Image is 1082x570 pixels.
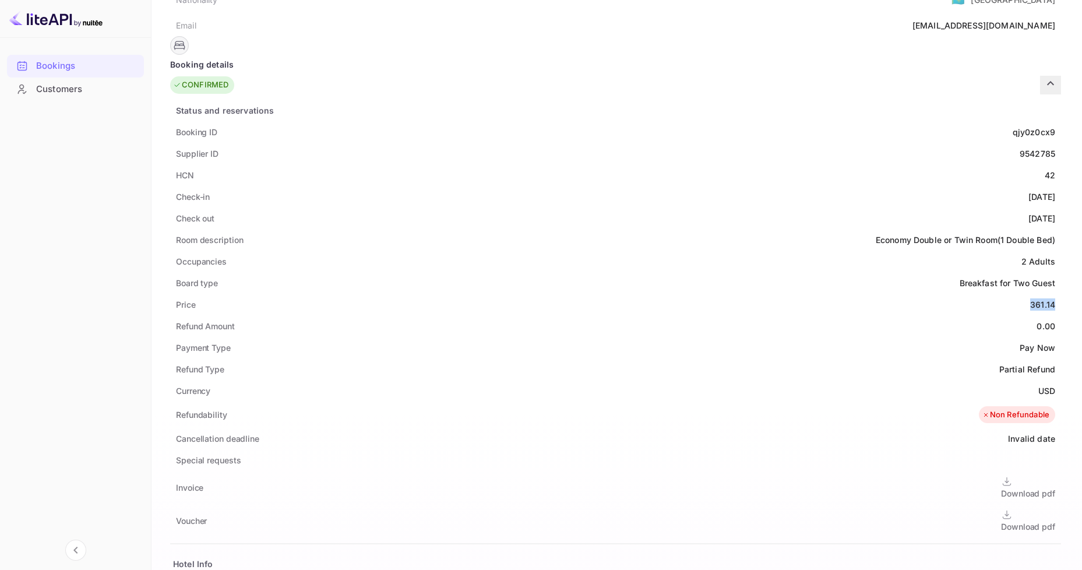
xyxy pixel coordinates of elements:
[176,127,217,137] ya-tr-span: Booking ID
[1030,298,1055,311] div: 361.14
[960,278,1055,288] ya-tr-span: Breakfast for Two Guest
[176,455,241,465] ya-tr-span: Special requests
[176,410,227,420] ya-tr-span: Refundability
[176,192,210,202] ya-tr-span: Check-in
[1001,522,1055,532] ya-tr-span: Download pdf
[173,559,213,569] ya-tr-span: Hotel Info
[176,105,274,115] ya-tr-span: Status and reservations
[176,343,231,353] ya-tr-span: Payment Type
[990,409,1049,421] ya-tr-span: Non Refundable
[1013,127,1055,137] ya-tr-span: qjy0z0cx9
[176,235,243,245] ya-tr-span: Room description
[176,149,218,159] ya-tr-span: Supplier ID
[1045,169,1055,181] div: 42
[7,78,144,100] a: Customers
[176,170,194,180] ya-tr-span: HCN
[176,321,235,331] ya-tr-span: Refund Amount
[1028,191,1055,203] div: [DATE]
[7,78,144,101] div: Customers
[65,540,86,561] button: Collapse navigation
[176,483,203,492] ya-tr-span: Invoice
[182,79,228,91] ya-tr-span: CONFIRMED
[176,278,218,288] ya-tr-span: Board type
[176,300,196,309] ya-tr-span: Price
[1028,212,1055,224] div: [DATE]
[999,364,1055,374] ya-tr-span: Partial Refund
[1021,256,1055,266] ya-tr-span: 2 Adults
[176,434,259,444] ya-tr-span: Cancellation deadline
[176,516,207,526] ya-tr-span: Voucher
[9,9,103,28] img: LiteAPI logo
[1008,434,1055,444] ya-tr-span: Invalid date
[176,20,196,30] ya-tr-span: Email
[36,83,82,96] ya-tr-span: Customers
[7,55,144,76] a: Bookings
[176,256,227,266] ya-tr-span: Occupancies
[176,386,210,396] ya-tr-span: Currency
[170,58,234,71] ya-tr-span: Booking details
[1037,320,1055,332] div: 0.00
[1020,147,1055,160] div: 9542785
[176,213,214,223] ya-tr-span: Check out
[176,364,224,374] ya-tr-span: Refund Type
[876,235,1055,245] ya-tr-span: Economy Double or Twin Room(1 Double Bed)
[1020,343,1055,353] ya-tr-span: Pay Now
[7,55,144,78] div: Bookings
[36,59,75,73] ya-tr-span: Bookings
[1038,386,1055,396] ya-tr-span: USD
[1001,488,1055,498] ya-tr-span: Download pdf
[912,20,1055,30] ya-tr-span: [EMAIL_ADDRESS][DOMAIN_NAME]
